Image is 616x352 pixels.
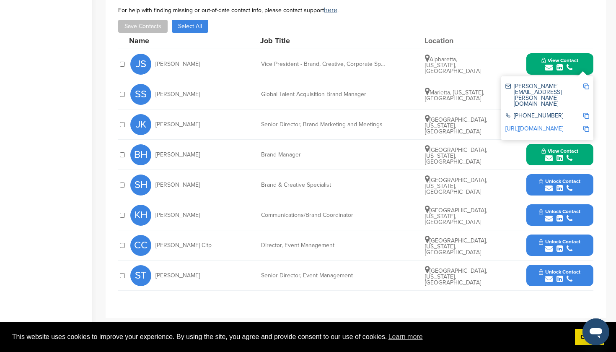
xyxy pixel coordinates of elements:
a: dismiss cookie message [575,329,604,346]
button: Save Contacts [118,20,168,33]
span: [PERSON_NAME] [155,212,200,218]
span: View Contact [541,148,578,154]
div: [PERSON_NAME][EMAIL_ADDRESS][PERSON_NAME][DOMAIN_NAME] [505,83,583,107]
button: Unlock Contact [529,233,590,258]
iframe: Button to launch messaging window [582,318,609,345]
button: View Contact [531,142,588,167]
span: [GEOGRAPHIC_DATA], [US_STATE], [GEOGRAPHIC_DATA] [425,267,487,286]
div: Global Talent Acquisition Brand Manager [261,91,387,97]
span: [PERSON_NAME] [155,61,200,67]
a: [URL][DOMAIN_NAME] [505,125,563,132]
span: [GEOGRAPHIC_DATA], [US_STATE], [GEOGRAPHIC_DATA] [425,237,487,256]
span: Unlock Contact [539,269,580,275]
button: Unlock Contact [529,203,590,228]
span: [PERSON_NAME] [155,122,200,128]
span: JK [130,114,151,135]
button: Unlock Contact [529,172,590,198]
div: For help with finding missing or out-of-date contact info, please contact support . [118,7,593,13]
span: [GEOGRAPHIC_DATA], [US_STATE], [GEOGRAPHIC_DATA] [425,116,487,135]
img: Copy [583,126,589,132]
span: Unlock Contact [539,209,580,214]
img: Copy [583,83,589,89]
span: ST [130,265,151,286]
div: Communications/Brand Coordinator [261,212,387,218]
span: [PERSON_NAME] [155,182,200,188]
span: BH [130,144,151,165]
span: [PERSON_NAME] Citp [155,242,212,248]
div: Brand Manager [261,152,387,158]
div: Location [424,37,487,44]
span: [GEOGRAPHIC_DATA], [US_STATE], [GEOGRAPHIC_DATA] [425,146,487,165]
div: Director, Event Management [261,242,387,248]
span: View Contact [541,57,578,63]
span: Marietta, [US_STATE], [GEOGRAPHIC_DATA] [425,89,484,102]
span: [PERSON_NAME] [155,91,200,97]
button: Select All [172,20,208,33]
button: Unlock Contact [529,263,590,288]
div: Name [129,37,221,44]
div: Senior Director, Event Management [261,273,387,279]
span: This website uses cookies to improve your experience. By using the site, you agree and provide co... [12,331,568,343]
div: Job Title [260,37,386,44]
span: [PERSON_NAME] [155,152,200,158]
div: Vice President - Brand, Creative, Corporate Sponsorships & Events [261,61,387,67]
span: Unlock Contact [539,178,580,184]
span: KH [130,205,151,226]
a: learn more about cookies [387,331,424,343]
span: [PERSON_NAME] [155,273,200,279]
span: SH [130,175,151,196]
span: [GEOGRAPHIC_DATA], [US_STATE], [GEOGRAPHIC_DATA] [425,207,487,226]
img: Copy [583,113,589,119]
span: CC [130,235,151,256]
div: [PHONE_NUMBER] [505,113,583,120]
a: here [324,6,337,14]
span: JS [130,54,151,75]
span: Unlock Contact [539,239,580,245]
span: Alpharetta, [US_STATE], [GEOGRAPHIC_DATA] [425,56,481,75]
button: View Contact [531,52,588,77]
span: [GEOGRAPHIC_DATA], [US_STATE], [GEOGRAPHIC_DATA] [425,177,487,196]
div: Brand & Creative Specialist [261,182,387,188]
span: SS [130,84,151,105]
div: Senior Director, Brand Marketing and Meetings [261,122,387,128]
